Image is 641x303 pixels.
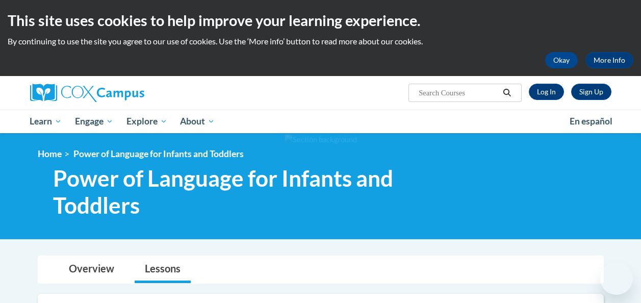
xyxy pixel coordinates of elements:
a: En español [563,111,619,132]
input: Search Courses [418,87,499,99]
p: By continuing to use the site you agree to our use of cookies. Use the ‘More info’ button to read... [8,36,633,47]
span: En español [570,116,612,127]
button: Okay [545,52,578,68]
span: Engage [75,115,113,128]
a: Home [38,148,62,159]
iframe: Button to launch messaging window [600,262,633,295]
a: Engage [68,110,120,133]
h2: This site uses cookies to help improve your learning experience. [8,10,633,31]
a: Log In [529,84,564,100]
img: Section background [285,134,357,145]
span: Power of Language for Infants and Toddlers [73,148,244,159]
a: Lessons [135,256,191,283]
span: About [180,115,215,128]
span: Explore [126,115,167,128]
a: Learn [23,110,69,133]
div: Main menu [22,110,619,133]
a: More Info [585,52,633,68]
a: Cox Campus [30,84,214,102]
a: Explore [120,110,174,133]
a: Overview [59,256,124,283]
img: Cox Campus [30,84,144,102]
span: Power of Language for Infants and Toddlers [53,165,474,219]
a: About [173,110,221,133]
span: Learn [30,115,62,128]
button: Search [499,87,515,99]
a: Register [571,84,611,100]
